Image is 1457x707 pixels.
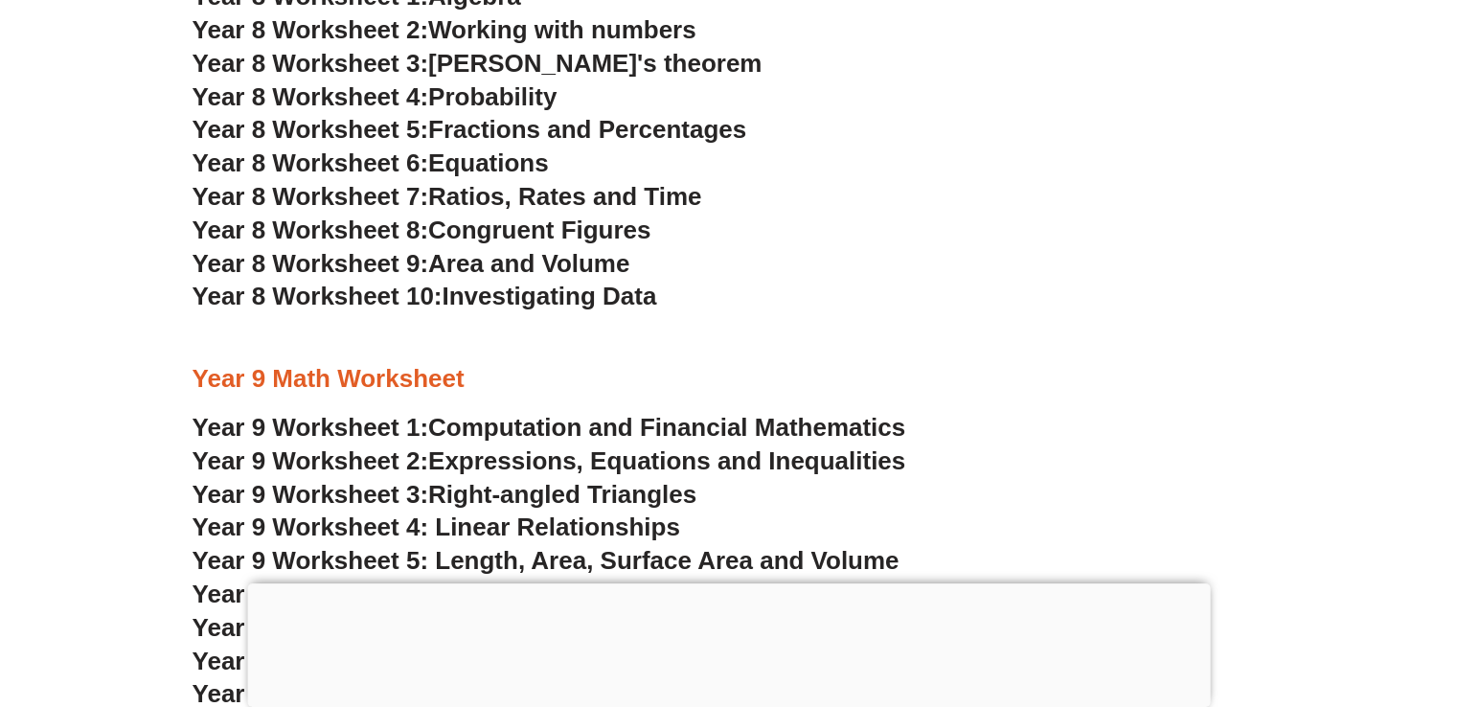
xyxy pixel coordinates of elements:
span: Computation and Financial Mathematics [428,413,905,442]
span: Year 8 Worksheet 7: [193,182,429,211]
a: Year 8 Worksheet 6:Equations [193,148,549,177]
span: Year 9 Worksheet 2: [193,446,429,475]
span: Year 8 Worksheet 3: [193,49,429,78]
a: Year 8 Worksheet 3:[PERSON_NAME]'s theorem [193,49,763,78]
span: Year 8 Worksheet 9: [193,249,429,278]
a: Year 8 Worksheet 2:Working with numbers [193,15,696,44]
span: Year 8 Worksheet 5: [193,115,429,144]
span: Year 8 Worksheet 10: [193,282,443,310]
h3: Year 9 Math Worksheet [193,363,1265,396]
a: Year 9 Worksheet 5: Length, Area, Surface Area and Volume [193,546,899,575]
span: Year 8 Worksheet 4: [193,82,429,111]
span: Year 8 Worksheet 2: [193,15,429,44]
span: Probability [428,82,557,111]
iframe: Advertisement [247,583,1210,702]
a: Year 8 Worksheet 5:Fractions and Percentages [193,115,747,144]
span: Right-angled Triangles [428,480,696,509]
a: Year 9 Worksheet 1:Computation and Financial Mathematics [193,413,906,442]
span: Year 8 Worksheet 6: [193,148,429,177]
span: Year 9 Worksheet 1: [193,413,429,442]
span: Year 9 Worksheet 3: [193,480,429,509]
span: Expressions, Equations and Inequalities [428,446,905,475]
span: Year 8 Worksheet 8: [193,216,429,244]
span: Area and Volume [428,249,629,278]
a: Year 9 Worksheet 8: Quadratic and Algebraic Fractions [193,647,841,675]
a: Year 9 Worksheet 4: Linear Relationships [193,513,680,541]
a: Year 9 Worksheet 7: Properties of Geometry [193,613,713,642]
a: Year 9 Worksheet 3:Right-angled Triangles [193,480,697,509]
span: [PERSON_NAME]'s theorem [428,49,762,78]
span: Working with numbers [428,15,696,44]
span: Investigating Data [442,282,656,310]
a: Year 8 Worksheet 7:Ratios, Rates and Time [193,182,702,211]
a: Year 9 Worksheet 2:Expressions, Equations and Inequalities [193,446,906,475]
a: Year 8 Worksheet 4:Probability [193,82,558,111]
span: Ratios, Rates and Time [428,182,701,211]
a: Year 8 Worksheet 8:Congruent Figures [193,216,651,244]
span: Fractions and Percentages [428,115,746,144]
a: Year 8 Worksheet 10:Investigating Data [193,282,657,310]
iframe: Chat Widget [1138,491,1457,707]
a: Year 8 Worksheet 9:Area and Volume [193,249,630,278]
span: Equations [428,148,549,177]
span: Congruent Figures [428,216,650,244]
a: Year 9 Worksheet 6: Indices and Surds [193,580,650,608]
